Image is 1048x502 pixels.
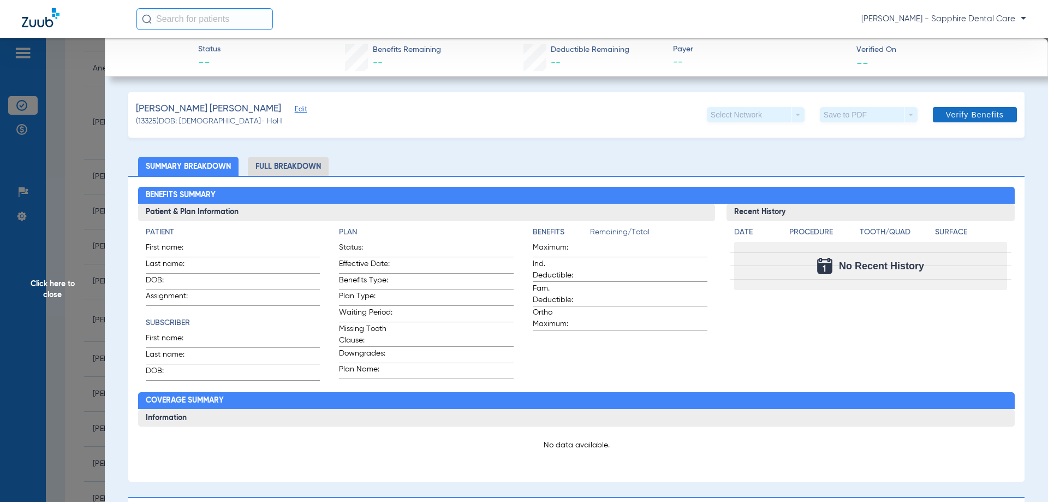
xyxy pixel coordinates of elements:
span: Fam. Deductible: [533,283,586,306]
span: Downgrades: [339,348,392,363]
span: Plan Type: [339,291,392,305]
li: Summary Breakdown [138,157,239,176]
h4: Surface [935,227,1007,238]
span: Benefits Type: [339,275,392,290]
span: -- [373,58,383,68]
p: No data available. [146,440,1008,451]
span: Deductible Remaining [551,44,629,56]
h4: Date [734,227,780,238]
span: DOB: [146,275,199,290]
span: Status [198,44,221,55]
span: Plan Name: [339,364,392,379]
input: Search for patients [136,8,273,30]
span: Missing Tooth Clause: [339,323,392,346]
h3: Recent History [727,204,1015,221]
span: Verify Benefits [946,110,1004,119]
app-breakdown-title: Tooth/Quad [860,227,932,242]
span: (13325) DOB: [DEMOGRAPHIC_DATA] - HoH [136,116,282,127]
li: Full Breakdown [248,157,329,176]
span: Ind. Deductible: [533,258,586,281]
span: Maximum: [533,242,586,257]
h4: Tooth/Quad [860,227,932,238]
span: Last name: [146,258,199,273]
img: Zuub Logo [22,8,59,27]
app-breakdown-title: Date [734,227,780,242]
h4: Benefits [533,227,590,238]
span: [PERSON_NAME] - Sapphire Dental Care [861,14,1026,25]
span: Waiting Period: [339,307,392,322]
h4: Patient [146,227,320,238]
span: No Recent History [839,261,924,271]
h4: Subscriber [146,317,320,329]
app-breakdown-title: Surface [935,227,1007,242]
span: Effective Date: [339,258,392,273]
span: -- [673,56,847,69]
h3: Information [138,409,1015,427]
span: Last name: [146,349,199,364]
img: Search Icon [142,14,152,24]
span: -- [856,57,868,68]
img: Calendar [817,258,832,274]
span: Verified On [856,44,1031,56]
button: Verify Benefits [933,107,1017,122]
span: -- [198,56,221,71]
iframe: Chat Widget [993,450,1048,502]
app-breakdown-title: Benefits [533,227,590,242]
span: DOB: [146,365,199,380]
h2: Benefits Summary [138,187,1015,204]
h2: Coverage Summary [138,392,1015,410]
span: [PERSON_NAME] [PERSON_NAME] [136,102,281,116]
span: First name: [146,333,199,347]
span: Benefits Remaining [373,44,441,56]
h3: Patient & Plan Information [138,204,715,221]
span: Remaining/Total [590,227,707,242]
span: -- [551,58,561,68]
span: Status: [339,242,392,257]
app-breakdown-title: Procedure [789,227,856,242]
span: Payer [673,44,847,55]
h4: Procedure [789,227,856,238]
span: First name: [146,242,199,257]
span: Assignment: [146,291,199,305]
span: Edit [295,105,305,116]
h4: Plan [339,227,514,238]
span: Ortho Maximum: [533,307,586,330]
